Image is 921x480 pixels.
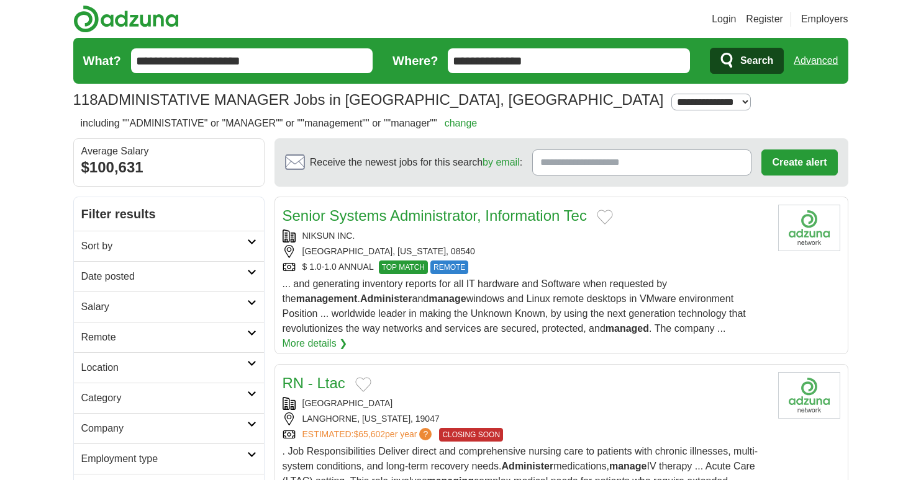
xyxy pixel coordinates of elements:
a: Employers [801,12,848,27]
a: ESTIMATED:$65,602per year? [302,428,435,442]
h2: Filter results [74,197,264,231]
div: $ 1.0-1.0 ANNUAL [283,260,768,274]
span: $65,602 [353,429,385,439]
div: Average Salary [81,146,256,156]
div: $100,631 [81,156,256,179]
strong: manage [429,293,466,304]
label: Where? [392,51,438,70]
strong: Administer [502,461,554,471]
button: Add to favorite jobs [597,210,613,224]
a: Senior Systems Administrator, Information Tec [283,207,587,224]
h2: including ""ADMINISTATIVE" or "MANAGER"" or ""management"" or ""manager"" [81,116,478,131]
strong: Administer [360,293,412,304]
a: Register [746,12,783,27]
a: change [445,118,478,128]
h2: Company [81,421,247,436]
img: Adzuna logo [73,5,179,33]
a: RN - Ltac [283,375,345,391]
img: Company logo [778,372,840,419]
span: CLOSING SOON [439,428,503,442]
label: What? [83,51,121,70]
div: NIKSUN INC. [283,229,768,242]
h2: Location [81,360,247,375]
div: LANGHORNE, [US_STATE], 19047 [283,412,768,425]
span: Search [740,48,773,73]
button: Create alert [761,149,837,176]
button: Search [710,48,784,74]
a: Location [74,352,264,383]
a: Date posted [74,261,264,291]
a: More details ❯ [283,336,348,351]
div: [GEOGRAPHIC_DATA] [283,397,768,410]
h1: ADMINISTATIVE MANAGER Jobs in [GEOGRAPHIC_DATA], [GEOGRAPHIC_DATA] [73,91,664,108]
a: Category [74,383,264,413]
div: [GEOGRAPHIC_DATA], [US_STATE], 08540 [283,245,768,258]
span: Receive the newest jobs for this search : [310,155,522,170]
button: Add to favorite jobs [355,377,371,392]
strong: management [296,293,358,304]
a: Company [74,413,264,443]
span: ? [419,428,432,440]
span: REMOTE [430,260,468,274]
strong: manage [609,461,647,471]
h2: Category [81,391,247,406]
span: 118 [73,89,98,111]
strong: managed [606,323,649,334]
a: Sort by [74,231,264,261]
span: TOP MATCH [379,260,428,274]
a: Login [712,12,736,27]
a: Salary [74,291,264,322]
a: by email [483,157,520,167]
h2: Sort by [81,239,247,254]
a: Remote [74,322,264,352]
h2: Date posted [81,269,247,284]
img: Company logo [778,205,840,251]
h2: Employment type [81,451,247,466]
h2: Remote [81,330,247,345]
span: ... and generating inventory reports for all IT hardware and Software when requested by the . and... [283,278,746,334]
h2: Salary [81,300,247,314]
a: Advanced [794,48,838,73]
a: Employment type [74,443,264,474]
